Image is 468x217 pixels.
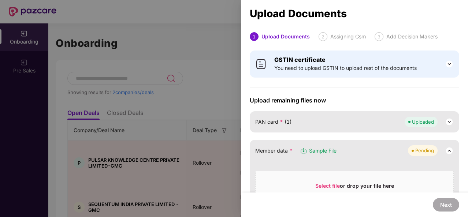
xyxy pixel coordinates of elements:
[274,56,326,63] b: GSTIN certificate
[445,60,454,68] img: svg+xml;base64,PHN2ZyB3aWR0aD0iMjQiIGhlaWdodD0iMjQiIHZpZXdCb3g9IjAgMCAyNCAyNCIgZmlsbD0ibm9uZSIgeG...
[315,182,394,193] div: or drop your file here
[274,64,417,72] span: You need to upload GSTIN to upload rest of the documents
[300,147,307,154] img: svg+xml;base64,PHN2ZyB3aWR0aD0iMTYiIGhlaWdodD0iMTciIHZpZXdCb3g9IjAgMCAxNiAxNyIgZmlsbD0ibm9uZSIgeG...
[330,32,366,41] div: Assigning Csm
[250,10,459,18] div: Upload Documents
[256,177,453,212] span: Select fileor drop your file hereAll file types are supportedMax. File size 200mb
[445,117,454,126] img: svg+xml;base64,PHN2ZyB3aWR0aD0iMjQiIGhlaWdodD0iMjQiIHZpZXdCb3g9IjAgMCAyNCAyNCIgZmlsbD0ibm9uZSIgeG...
[412,118,434,126] div: Uploaded
[250,97,459,104] span: Upload remaining files now
[445,146,454,155] img: svg+xml;base64,PHN2ZyB3aWR0aD0iMjQiIGhlaWdodD0iMjQiIHZpZXdCb3g9IjAgMCAyNCAyNCIgZmlsbD0ibm9uZSIgeG...
[309,147,337,155] span: Sample File
[433,198,459,212] button: Next
[315,183,340,189] span: Select file
[255,147,293,155] span: Member data
[255,58,267,70] img: svg+xml;base64,PHN2ZyB4bWxucz0iaHR0cDovL3d3dy53My5vcmcvMjAwMC9zdmciIHdpZHRoPSI0MCIgaGVpZ2h0PSI0MC...
[322,34,324,40] span: 2
[261,32,310,41] div: Upload Documents
[378,34,380,40] span: 3
[253,34,256,40] span: 1
[415,147,434,154] div: Pending
[255,118,291,126] span: PAN card (1)
[386,32,438,41] div: Add Decision Makers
